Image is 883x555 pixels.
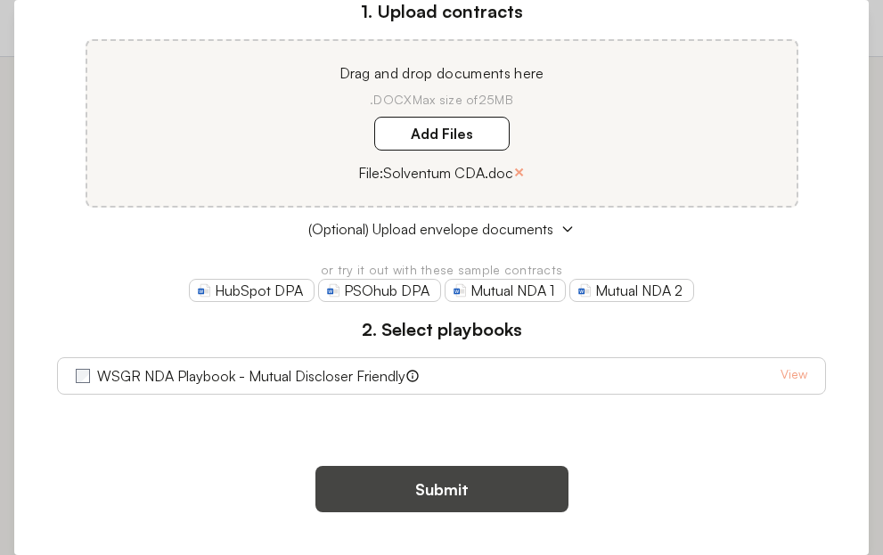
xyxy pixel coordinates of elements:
p: or try it out with these sample contracts [57,261,826,279]
a: PSOhub DPA [318,279,441,302]
a: View [781,365,807,387]
p: Drag and drop documents here [109,62,775,84]
button: (Optional) Upload envelope documents [57,218,826,240]
a: HubSpot DPA [189,279,315,302]
label: Add Files [374,117,510,151]
p: File: Solventum CDA.doc [358,162,513,184]
label: WSGR NDA Playbook - Mutual Discloser Friendly [97,365,405,387]
p: .DOCX Max size of 25MB [109,91,775,109]
button: × [513,159,525,184]
span: (Optional) Upload envelope documents [308,218,553,240]
button: Submit [315,466,568,512]
a: Mutual NDA 2 [569,279,694,302]
a: Mutual NDA 1 [445,279,566,302]
h3: 2. Select playbooks [57,316,826,343]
